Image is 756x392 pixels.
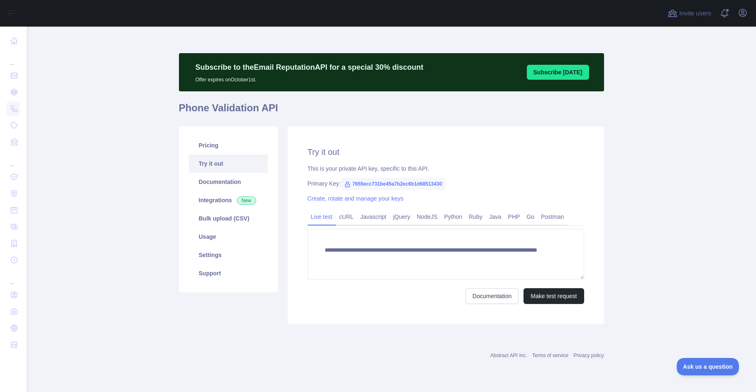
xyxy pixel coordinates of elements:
div: ... [7,50,20,66]
div: ... [7,269,20,286]
a: Usage [189,228,268,246]
a: Pricing [189,136,268,154]
div: ... [7,151,20,168]
p: Subscribe to the Email Reputation API for a special 30 % discount [196,61,423,73]
a: Ruby [465,210,486,223]
a: Try it out [189,154,268,173]
span: Invite users [679,9,711,18]
a: Postman [538,210,567,223]
iframe: Toggle Customer Support [677,358,739,375]
a: jQuery [390,210,413,223]
a: Go [523,210,538,223]
a: Abstract API Inc. [490,353,527,358]
span: 7655ecc731be45a7b2ec6b1d68513430 [341,178,445,190]
a: Javascript [357,210,390,223]
a: Python [441,210,466,223]
button: Make test request [524,288,584,304]
a: Bulk upload (CSV) [189,209,268,228]
a: Documentation [189,173,268,191]
a: cURL [336,210,357,223]
a: Privacy policy [573,353,604,358]
a: Live test [308,210,336,223]
a: Support [189,264,268,282]
button: Invite users [666,7,713,20]
a: NodeJS [413,210,441,223]
div: This is your private API key, specific to this API. [308,164,584,173]
a: Java [486,210,505,223]
a: Terms of service [532,353,568,358]
a: Create, rotate and manage your keys [308,195,404,202]
div: Primary Key: [308,179,584,188]
a: Settings [189,246,268,264]
a: Documentation [465,288,519,304]
p: Offer expires on October 1st. [196,73,423,83]
button: Subscribe [DATE] [527,65,589,80]
h2: Try it out [308,146,584,158]
a: Integrations New [189,191,268,209]
a: PHP [505,210,524,223]
span: New [237,196,256,205]
h1: Phone Validation API [179,101,604,121]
